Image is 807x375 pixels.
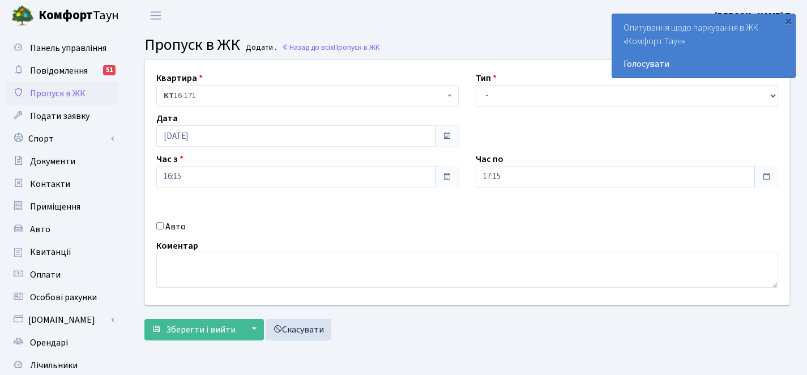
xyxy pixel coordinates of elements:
[244,43,276,53] small: Додати .
[164,90,174,101] b: КТ
[30,269,61,281] span: Оплати
[30,87,86,100] span: Пропуск в ЖК
[612,14,795,78] div: Опитування щодо паркування в ЖК «Комфорт Таун»
[715,9,793,23] a: [PERSON_NAME] П.
[30,336,68,349] span: Орендарі
[6,241,119,263] a: Квитанції
[156,112,178,125] label: Дата
[30,110,89,122] span: Подати заявку
[103,65,116,75] div: 51
[783,15,794,27] div: ×
[142,6,170,25] button: Переключити навігацію
[6,82,119,105] a: Пропуск в ЖК
[30,42,106,54] span: Панель управління
[476,71,497,85] label: Тип
[6,105,119,127] a: Подати заявку
[165,220,186,233] label: Авто
[6,37,119,59] a: Панель управління
[476,152,503,166] label: Час по
[39,6,119,25] span: Таун
[156,85,459,106] span: <b>КТ</b>&nbsp;&nbsp;&nbsp;&nbsp;16-171
[6,150,119,173] a: Документи
[6,263,119,286] a: Оплати
[6,286,119,309] a: Особові рахунки
[156,239,198,253] label: Коментар
[6,309,119,331] a: [DOMAIN_NAME]
[715,10,793,22] b: [PERSON_NAME] П.
[156,71,203,85] label: Квартира
[144,33,240,56] span: Пропуск в ЖК
[30,201,80,213] span: Приміщення
[11,5,34,27] img: logo.png
[144,319,243,340] button: Зберегти і вийти
[30,65,88,77] span: Повідомлення
[30,155,75,168] span: Документи
[30,178,70,190] span: Контакти
[30,246,71,258] span: Квитанції
[6,195,119,218] a: Приміщення
[30,291,97,304] span: Особові рахунки
[334,42,380,53] span: Пропуск в ЖК
[30,223,50,236] span: Авто
[6,331,119,354] a: Орендарі
[266,319,331,340] a: Скасувати
[6,218,119,241] a: Авто
[6,127,119,150] a: Спорт
[281,42,380,53] a: Назад до всіхПропуск в ЖК
[6,59,119,82] a: Повідомлення51
[624,57,784,71] a: Голосувати
[6,173,119,195] a: Контакти
[39,6,93,24] b: Комфорт
[156,152,183,166] label: Час з
[30,359,78,372] span: Лічильники
[166,323,236,336] span: Зберегти і вийти
[164,90,445,101] span: <b>КТ</b>&nbsp;&nbsp;&nbsp;&nbsp;16-171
